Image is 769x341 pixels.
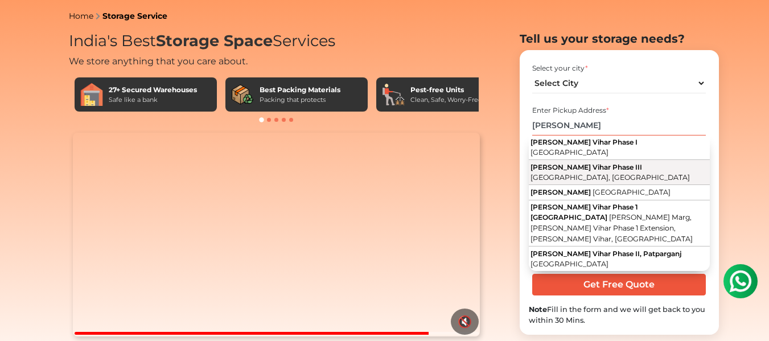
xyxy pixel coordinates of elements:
[529,304,710,326] div: Fill in the form and we will get back to you within 30 Mins.
[531,148,608,157] span: [GEOGRAPHIC_DATA]
[410,95,482,105] div: Clean, Safe, Worry-Free
[451,309,479,335] button: 🔇
[69,56,248,67] span: We store anything that you care about.
[532,63,706,73] div: Select your city
[531,173,690,182] span: [GEOGRAPHIC_DATA], [GEOGRAPHIC_DATA]
[410,85,482,95] div: Pest-free Units
[529,200,710,246] button: [PERSON_NAME] Vihar Phase 1 [GEOGRAPHIC_DATA] [PERSON_NAME] Marg, [PERSON_NAME] Vihar Phase 1 Ext...
[529,160,710,185] button: [PERSON_NAME] Vihar Phase III [GEOGRAPHIC_DATA], [GEOGRAPHIC_DATA]
[531,138,638,146] span: [PERSON_NAME] Vihar Phase I
[102,11,167,21] a: Storage Service
[231,83,254,106] img: Best Packing Materials
[529,186,710,200] button: [PERSON_NAME] [GEOGRAPHIC_DATA]
[109,95,197,105] div: Safe like a bank
[531,213,693,243] span: [PERSON_NAME] Marg, [PERSON_NAME] Vihar Phase 1 Extension, [PERSON_NAME] Vihar, [GEOGRAPHIC_DATA]
[156,31,273,50] span: Storage Space
[109,85,197,95] div: 27+ Secured Warehouses
[80,83,103,106] img: 27+ Secured Warehouses
[11,11,34,34] img: whatsapp-icon.svg
[529,135,710,161] button: [PERSON_NAME] Vihar Phase I [GEOGRAPHIC_DATA]
[532,105,706,116] div: Enter Pickup Address
[382,83,405,106] img: Pest-free Units
[593,188,671,196] span: [GEOGRAPHIC_DATA]
[529,305,547,314] b: Note
[73,133,480,336] video: Your browser does not support the video tag.
[260,85,340,95] div: Best Packing Materials
[520,32,719,46] h2: Tell us your storage needs?
[69,11,93,21] a: Home
[531,163,642,171] span: [PERSON_NAME] Vihar Phase III
[532,274,706,295] input: Get Free Quote
[531,249,682,258] span: [PERSON_NAME] Vihar Phase II, Patparganj
[531,260,608,268] span: [GEOGRAPHIC_DATA]
[531,203,638,221] span: [PERSON_NAME] Vihar Phase 1 [GEOGRAPHIC_DATA]
[69,32,484,51] h1: India's Best Services
[531,188,591,196] span: [PERSON_NAME]
[529,246,710,271] button: [PERSON_NAME] Vihar Phase II, Patparganj [GEOGRAPHIC_DATA]
[260,95,340,105] div: Packing that protects
[532,116,706,135] input: Select Building or Nearest Landmark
